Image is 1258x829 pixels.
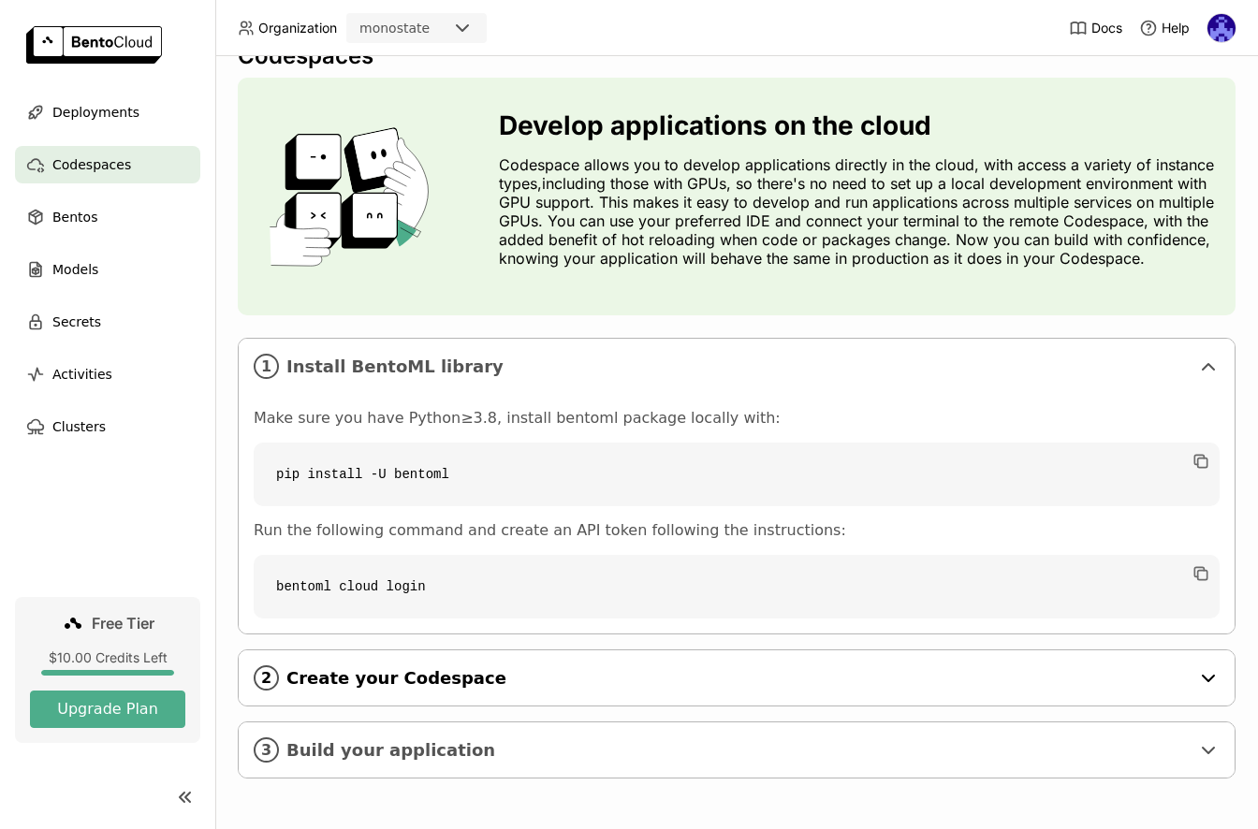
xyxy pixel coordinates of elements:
p: Make sure you have Python≥3.8, install bentoml package locally with: [254,409,1220,428]
span: Create your Codespace [286,668,1190,689]
a: Secrets [15,303,200,341]
a: Clusters [15,408,200,445]
div: Codespaces [238,42,1236,70]
p: Run the following command and create an API token following the instructions: [254,521,1220,540]
div: Help [1139,19,1190,37]
input: Selected monostate. [432,20,433,38]
span: Organization [258,20,337,36]
span: Docs [1091,20,1122,36]
div: 3Build your application [239,722,1235,778]
a: Codespaces [15,146,200,183]
span: Build your application [286,740,1190,761]
i: 3 [254,737,279,763]
span: Install BentoML library [286,356,1190,377]
a: Docs [1069,19,1122,37]
img: logo [26,26,162,64]
span: Codespaces [52,153,131,176]
a: Activities [15,356,200,393]
span: Clusters [52,415,106,438]
div: monostate [359,19,430,37]
i: 1 [254,354,279,379]
div: 2Create your Codespace [239,650,1235,705]
code: pip install -U bentoml [254,443,1220,506]
h3: Develop applications on the cloud [499,110,1221,140]
p: Codespace allows you to develop applications directly in the cloud, with access a variety of inst... [499,155,1221,268]
span: Help [1162,20,1190,36]
div: $10.00 Credits Left [30,649,185,666]
span: Secrets [52,311,101,333]
span: Bentos [52,206,97,228]
a: Models [15,251,200,288]
a: Deployments [15,94,200,131]
a: Free Tier$10.00 Credits LeftUpgrade Plan [15,597,200,743]
i: 2 [254,665,279,691]
img: Andrew correa [1207,14,1236,42]
span: Activities [52,363,112,385]
span: Models [52,258,98,281]
button: Upgrade Plan [30,691,185,728]
a: Bentos [15,198,200,236]
code: bentoml cloud login [254,555,1220,618]
span: Free Tier [92,614,154,633]
img: cover onboarding [253,126,454,267]
span: Deployments [52,101,139,124]
div: 1Install BentoML library [239,339,1235,394]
